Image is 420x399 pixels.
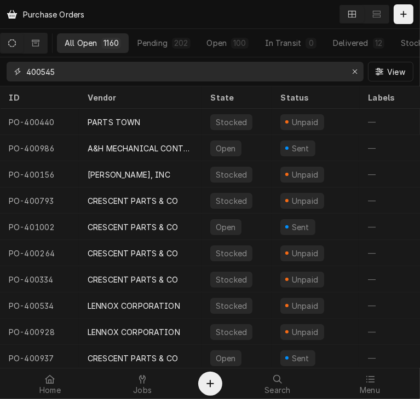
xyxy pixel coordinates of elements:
[265,37,302,49] div: In Transit
[198,372,222,396] button: Create Object
[290,116,320,128] div: Unpaid
[290,169,320,180] div: Unpaid
[97,371,188,397] a: Jobs
[88,248,178,259] div: CRESCENT PARTS & CO
[215,169,248,180] div: Stocked
[333,37,368,49] div: Delivered
[88,353,178,364] div: CRESCENT PARTS & CO
[346,63,364,80] button: Erase input
[215,195,248,207] div: Stocked
[133,386,152,395] span: Jobs
[215,326,248,338] div: Stocked
[264,386,290,395] span: Search
[88,300,180,312] div: LENNOX CORPORATION
[290,221,311,233] div: Sent
[308,37,314,49] div: 0
[88,274,178,285] div: CRESCENT PARTS & CO
[290,143,311,154] div: Sent
[232,371,324,397] a: Search
[207,37,227,49] div: Open
[290,326,320,338] div: Unpaid
[65,37,97,49] div: All Open
[215,248,248,259] div: Stocked
[103,37,119,49] div: 1160
[215,274,248,285] div: Stocked
[210,92,263,103] div: State
[385,66,407,78] span: View
[290,248,320,259] div: Unpaid
[88,92,191,103] div: Vendor
[88,116,141,128] div: PARTS TOWN
[233,37,246,49] div: 100
[215,143,237,154] div: Open
[280,92,348,103] div: Status
[39,386,61,395] span: Home
[215,116,248,128] div: Stocked
[88,143,193,154] div: A&H MECHANICAL CONTRACTORS
[88,326,180,338] div: LENNOX CORPORATION
[88,169,170,180] div: [PERSON_NAME], INC
[88,221,178,233] div: CRESCENT PARTS & CO
[26,62,343,81] input: Keyword search
[290,300,320,312] div: Unpaid
[4,371,96,397] a: Home
[290,274,320,285] div: Unpaid
[324,371,416,397] a: Menu
[88,195,178,207] div: CRESCENT PARTS & CO
[375,37,382,49] div: 12
[174,37,188,49] div: 202
[137,37,168,49] div: Pending
[215,353,237,364] div: Open
[290,353,311,364] div: Sent
[360,386,380,395] span: Menu
[368,62,413,81] button: View
[215,300,248,312] div: Stocked
[215,221,237,233] div: Open
[9,92,68,103] div: ID
[290,195,320,207] div: Unpaid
